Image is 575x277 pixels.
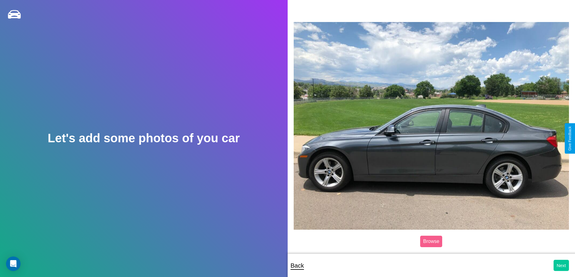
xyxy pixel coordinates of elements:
[6,257,21,271] div: Open Intercom Messenger
[48,131,240,145] h2: Let's add some photos of you car
[568,126,572,151] div: Give Feedback
[294,22,569,229] img: posted
[554,260,569,271] button: Next
[420,236,442,247] label: Browse
[291,260,304,271] p: Back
